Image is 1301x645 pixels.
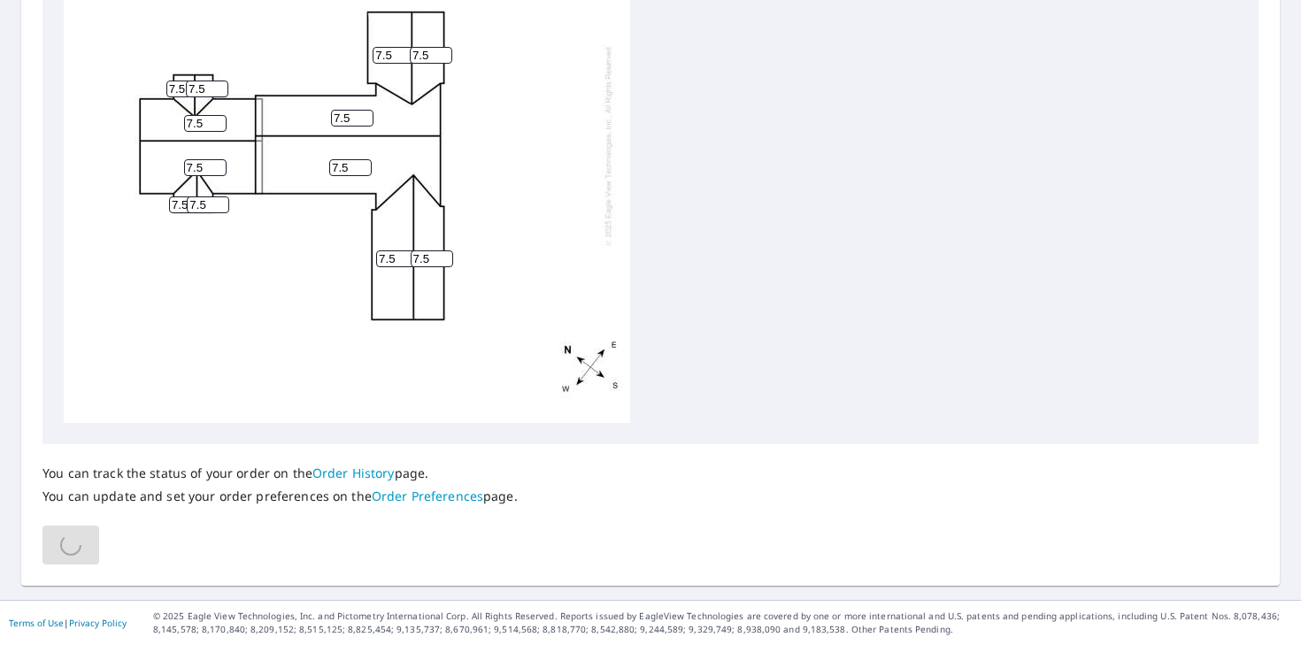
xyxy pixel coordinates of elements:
p: © 2025 Eagle View Technologies, Inc. and Pictometry International Corp. All Rights Reserved. Repo... [153,610,1292,636]
p: | [9,618,127,628]
p: You can update and set your order preferences on the page. [42,488,518,504]
p: You can track the status of your order on the page. [42,465,518,481]
a: Order Preferences [372,488,483,504]
a: Privacy Policy [69,617,127,629]
a: Order History [312,465,395,481]
a: Terms of Use [9,617,64,629]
